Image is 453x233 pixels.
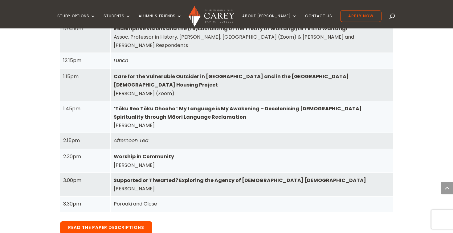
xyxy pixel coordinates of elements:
div: 2.30pm [63,152,107,161]
strong: Care for the Vulnerable Outsider in [GEOGRAPHIC_DATA] and in the [GEOGRAPHIC_DATA][DEMOGRAPHIC_DA... [114,73,349,88]
a: Apply Now [340,10,382,22]
a: Alumni & Friends [139,14,182,28]
div: [PERSON_NAME] [114,104,390,130]
div: Poroaki and Close [114,200,390,208]
strong: Supported or Thwarted? Exploring the Agency of [DEMOGRAPHIC_DATA] [DEMOGRAPHIC_DATA] [114,177,366,184]
em: Afternoon Tea [114,137,149,144]
strong: Worship in Community [114,153,174,160]
div: [PERSON_NAME] [114,176,390,193]
div: [PERSON_NAME] [114,152,390,169]
strong: Redemptive visions and the (re)sacralizing of the Treaty of Waitangi/te Tiriti o Waitangi [114,25,347,32]
div: 1.15pm [63,72,107,81]
a: Study Options [57,14,96,28]
div: 10.45am [63,24,107,33]
div: 1.45pm [63,104,107,113]
div: [PERSON_NAME] (Zoom) [114,72,390,98]
img: Carey Baptist College [189,6,234,27]
div: 3.00pm [63,176,107,184]
div: 3.30pm [63,200,107,208]
a: Students [104,14,131,28]
a: Contact Us [305,14,332,28]
a: About [PERSON_NAME] [242,14,297,28]
em: Lunch [114,57,128,64]
strong: ‘Tōku Reo Tōku Ohooho’: My Language is My Awakening – Decolonising [DEMOGRAPHIC_DATA] Spiritualit... [114,105,362,121]
div: 2.15pm [63,136,107,145]
div: 12.15pm [63,56,107,65]
div: Assoc. Professor in History, [PERSON_NAME], [GEOGRAPHIC_DATA] (Zoom) & [PERSON_NAME] and [PERSON_... [114,24,390,50]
